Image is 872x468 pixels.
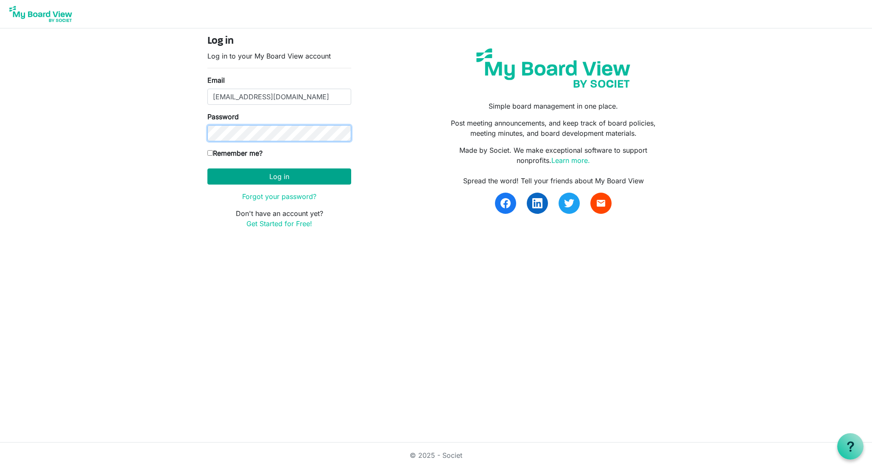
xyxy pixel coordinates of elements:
[207,75,225,85] label: Email
[207,148,263,158] label: Remember me?
[442,145,665,165] p: Made by Societ. We make exceptional software to support nonprofits.
[242,192,316,201] a: Forgot your password?
[442,101,665,111] p: Simple board management in one place.
[500,198,511,208] img: facebook.svg
[410,451,462,460] a: © 2025 - Societ
[207,150,213,156] input: Remember me?
[532,198,542,208] img: linkedin.svg
[7,3,75,25] img: My Board View Logo
[207,208,351,229] p: Don't have an account yet?
[207,35,351,48] h4: Log in
[207,168,351,185] button: Log in
[442,118,665,138] p: Post meeting announcements, and keep track of board policies, meeting minutes, and board developm...
[590,193,612,214] a: email
[442,176,665,186] div: Spread the word! Tell your friends about My Board View
[207,51,351,61] p: Log in to your My Board View account
[246,219,312,228] a: Get Started for Free!
[596,198,606,208] span: email
[207,112,239,122] label: Password
[470,42,637,94] img: my-board-view-societ.svg
[564,198,574,208] img: twitter.svg
[551,156,590,165] a: Learn more.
